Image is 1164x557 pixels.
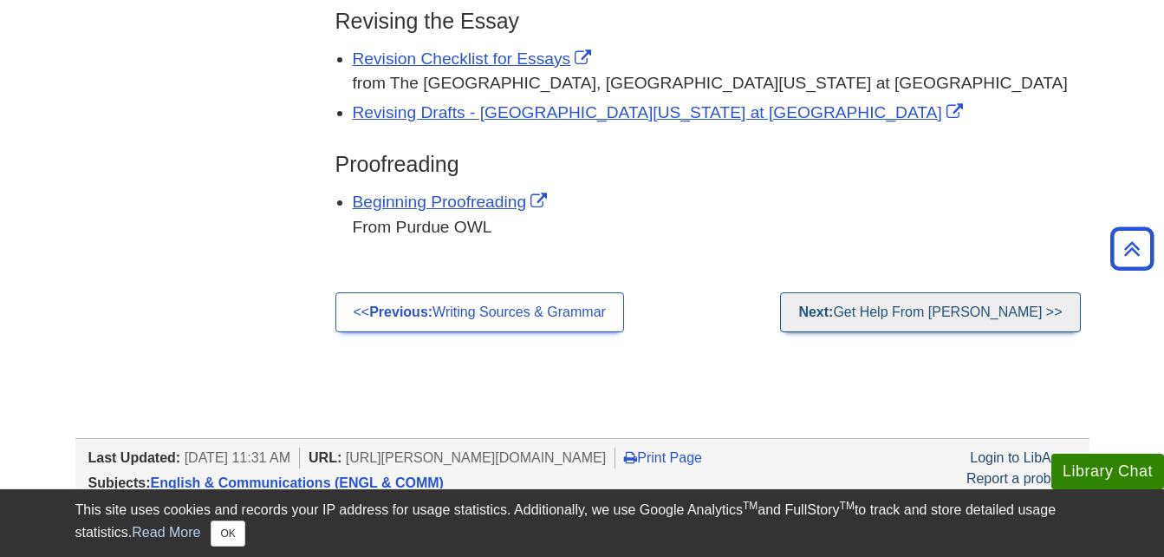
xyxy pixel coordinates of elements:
a: Link opens in new window [353,193,552,211]
a: <<Previous:Writing Sources & Grammar [335,292,624,332]
i: Print Page [624,450,637,464]
div: from The [GEOGRAPHIC_DATA], [GEOGRAPHIC_DATA][US_STATE] at [GEOGRAPHIC_DATA] [353,71,1089,96]
strong: Previous: [369,305,432,319]
a: Report a problem [966,471,1074,486]
h3: Proofreading [335,152,1089,177]
span: [URL][PERSON_NAME][DOMAIN_NAME] [346,450,607,465]
a: English & Communications (ENGL & COMM) [151,475,444,490]
a: Link opens in new window [353,103,967,121]
button: Close [211,521,244,547]
a: Login to LibApps [970,450,1073,465]
span: [DATE] 11:31 AM [185,450,290,465]
button: Library Chat [1051,454,1164,489]
a: Back to Top [1104,237,1160,260]
span: Last Updated: [88,450,181,465]
div: This site uses cookies and records your IP address for usage statistics. Additionally, we use Goo... [75,500,1089,547]
span: URL: [309,450,341,465]
a: Link opens in new window [353,49,596,68]
sup: TM [743,500,758,512]
strong: Next: [798,305,833,319]
a: Next:Get Help From [PERSON_NAME] >> [780,292,1080,332]
h3: Revising the Essay [335,9,1089,34]
a: Print Page [624,450,702,465]
a: Read More [132,525,200,540]
sup: TM [840,500,855,512]
div: From Purdue OWL [353,215,1089,240]
span: Subjects: [88,475,151,490]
